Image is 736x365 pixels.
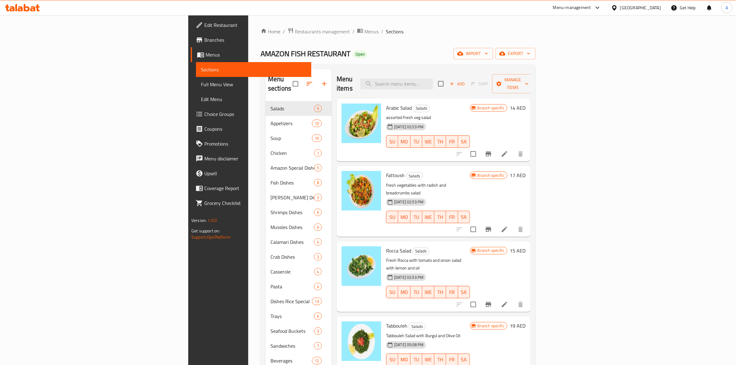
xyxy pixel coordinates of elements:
span: 4 [314,284,321,290]
span: Select to update [467,298,480,311]
div: Soup [270,134,312,142]
div: Mussles Dishes [270,223,314,231]
span: TH [437,137,444,146]
div: items [314,342,322,350]
span: TH [437,355,444,364]
div: [PERSON_NAME] Dishes3 [266,190,332,205]
button: TH [434,211,446,223]
a: Menus [357,28,379,36]
button: SU [386,135,398,148]
span: Branch specific [475,105,507,111]
div: Salads [270,105,314,112]
span: [DATE] 02:53 PM [392,124,426,130]
span: Edit Menu [201,95,306,103]
a: Menu disclaimer [191,151,311,166]
span: Pasta [270,283,314,290]
span: FR [449,355,455,364]
a: Sections [196,62,311,77]
a: Edit menu item [501,226,508,233]
h6: 15 AED [510,246,525,255]
span: SU [389,137,396,146]
span: 5 [314,165,321,171]
button: Add section [317,76,332,91]
span: Choice Groups [204,110,306,118]
img: Tabbouleh [342,321,381,361]
a: Edit menu item [501,150,508,158]
span: Sections [386,28,403,35]
div: Fish Dishes8 [266,175,332,190]
span: A [725,4,728,11]
button: delete [513,297,528,312]
span: TH [437,213,444,222]
div: items [314,253,322,261]
div: Seafood Buckets [270,327,314,335]
span: 3 [314,195,321,201]
button: TH [434,286,446,298]
span: Promotions [204,140,306,147]
span: SA [461,288,467,297]
span: TU [413,355,420,364]
span: SA [461,213,467,222]
h6: 17 AED [510,171,525,180]
div: Soup10 [266,131,332,146]
a: Edit menu item [501,301,508,308]
button: SA [458,286,470,298]
button: export [496,48,535,59]
a: Grocery Checklist [191,196,311,210]
span: SA [461,137,467,146]
h6: 19 AED [510,321,525,330]
div: Casserole4 [266,264,332,279]
h6: 14 AED [510,104,525,112]
p: assorted fresh veg salad [386,114,470,121]
span: 9 [314,106,321,112]
span: TU [413,137,420,146]
span: Sort sections [302,76,317,91]
span: Edit Restaurant [204,21,306,29]
span: Crab Dishes [270,253,314,261]
span: TU [413,213,420,222]
button: TU [411,211,422,223]
span: 12 [312,358,321,364]
span: Branch specific [475,323,507,329]
button: delete [513,222,528,237]
span: Salads [406,172,423,180]
span: TH [437,288,444,297]
button: Branch-specific-item [481,146,496,161]
div: Salamon Dishes [270,194,314,201]
span: Select to update [467,147,480,160]
span: 10 [312,121,321,126]
span: Rocca Salad [386,246,411,255]
span: SU [389,288,396,297]
span: 4 [314,239,321,245]
div: Casserole [270,268,314,275]
span: 6 [314,313,321,319]
span: Dishes Rice Special [270,298,312,305]
div: items [314,238,322,246]
span: Branch specific [475,248,507,253]
span: Salads [413,248,429,255]
span: Branch specific [475,172,507,178]
span: Sections [201,66,306,73]
span: SU [389,355,396,364]
div: Chicken1 [266,146,332,160]
div: items [314,179,322,186]
a: Coupons [191,121,311,136]
div: Beverages [270,357,312,364]
span: 1.0.0 [207,216,217,224]
span: Full Menu View [201,81,306,88]
span: Tabbouleh [386,321,407,330]
span: FR [449,213,455,222]
div: Salads [413,105,430,112]
div: Chicken [270,149,314,157]
span: Amazon Special Dishes [270,164,314,172]
span: Restaurants management [295,28,350,35]
span: 6 [314,224,321,230]
button: MO [398,286,411,298]
button: TU [411,135,422,148]
button: MO [398,211,411,223]
span: Calamari Dishes [270,238,314,246]
div: items [314,194,322,201]
div: Sandwiches [270,342,314,350]
span: 7 [314,343,321,349]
